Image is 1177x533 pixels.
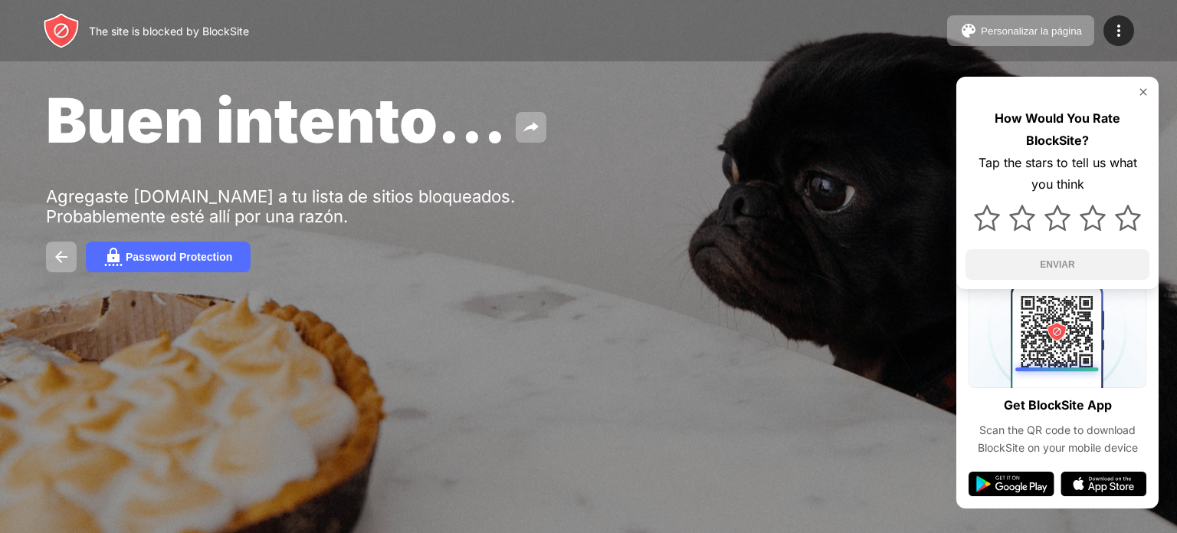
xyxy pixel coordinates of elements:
img: star.svg [1009,205,1035,231]
button: ENVIAR [966,249,1149,280]
iframe: Banner [46,340,408,515]
img: rate-us-close.svg [1137,86,1149,98]
img: header-logo.svg [43,12,80,49]
img: share.svg [522,118,540,137]
span: Buen intento... [46,83,507,157]
div: Personalizar la página [981,25,1082,37]
div: Get BlockSite App [1004,394,1112,416]
img: star.svg [1080,205,1106,231]
div: Scan the QR code to download BlockSite on your mobile device [969,422,1146,456]
img: star.svg [974,205,1000,231]
img: menu-icon.svg [1110,21,1128,40]
img: star.svg [1044,205,1070,231]
div: Tap the stars to tell us what you think [966,152,1149,196]
img: password.svg [104,248,123,266]
img: star.svg [1115,205,1141,231]
button: Personalizar la página [947,15,1094,46]
img: google-play.svg [969,472,1054,496]
img: pallet.svg [959,21,978,40]
div: Agregaste [DOMAIN_NAME] a tu lista de sitios bloqueados. Probablemente esté allí por una razón. [46,186,520,226]
div: Password Protection [126,251,232,263]
button: Password Protection [86,242,251,272]
div: How Would You Rate BlockSite? [966,107,1149,152]
img: back.svg [52,248,70,266]
img: app-store.svg [1061,472,1146,496]
div: The site is blocked by BlockSite [89,25,249,38]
